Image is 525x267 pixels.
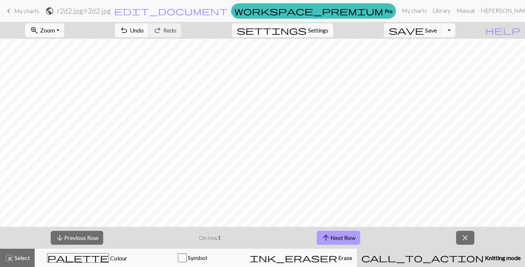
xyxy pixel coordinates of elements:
[337,254,352,261] span: Erase
[55,233,64,243] span: arrow_downward
[51,231,103,245] button: Previous Row
[231,3,396,19] a: Pro
[232,23,333,37] button: SettingsSettings
[114,6,228,16] span: edit_document
[218,234,221,241] strong: 1
[430,3,454,18] a: Library
[5,253,13,263] span: highlight_alt
[30,25,39,35] span: zoom_in
[187,254,207,261] span: Symbol
[45,6,54,16] span: public
[115,23,149,37] button: Undo
[234,6,383,16] span: workspace_premium
[485,25,520,35] span: help
[13,254,30,261] span: Select
[14,7,39,14] span: My charts
[399,3,430,18] a: My charts
[35,249,140,267] button: Colour
[389,25,424,35] span: save
[357,249,525,267] button: Knitting mode
[461,233,470,243] span: close
[4,6,13,16] span: keyboard_arrow_left
[384,23,442,37] button: Save
[237,26,307,35] i: Settings
[40,27,55,34] span: Zoom
[4,5,39,17] a: My charts
[130,27,144,34] span: Undo
[454,3,478,18] a: Manual
[120,25,128,35] span: undo
[237,25,307,35] span: settings
[140,249,245,267] button: Symbol
[25,23,64,37] button: Zoom
[361,253,484,263] span: call_to_action
[317,231,360,245] button: Next Row
[425,27,437,34] span: Save
[308,26,328,35] span: Settings
[322,233,330,243] span: arrow_upward
[57,7,111,15] h2: r2d2.jpg / r2d2.jpg
[484,254,521,261] span: Knitting mode
[245,249,357,267] button: Erase
[47,253,109,263] span: palette
[109,255,127,262] span: Colour
[199,233,221,242] p: On row
[250,253,337,263] span: ink_eraser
